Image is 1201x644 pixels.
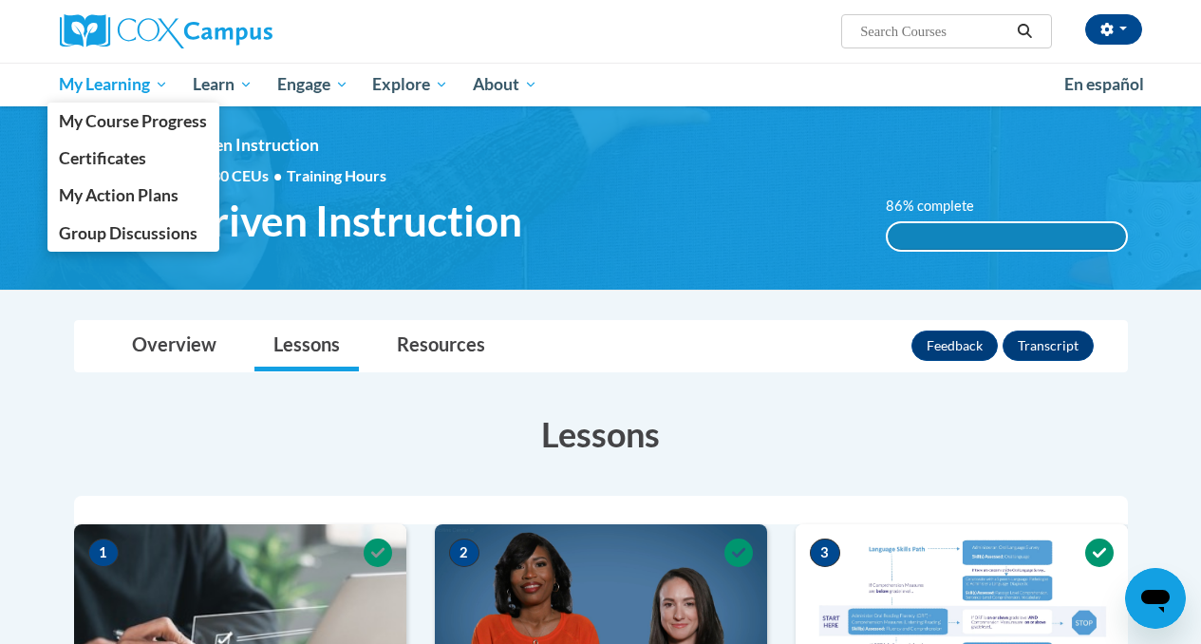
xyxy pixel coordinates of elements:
a: My Learning [47,63,181,106]
a: Learn [180,63,265,106]
span: Data-Driven Instruction [74,196,522,246]
a: Certificates [47,140,220,177]
a: Group Discussions [47,215,220,252]
a: Overview [113,321,235,371]
span: Certificates [59,148,146,168]
img: Cox Campus [60,14,272,48]
a: Lessons [254,321,359,371]
span: 0.30 CEUs [199,165,287,186]
button: Transcript [1003,331,1094,361]
a: Engage [265,63,361,106]
span: Training Hours [287,166,386,184]
a: My Course Progress [47,103,220,140]
span: My Learning [59,73,168,96]
a: Cox Campus [60,14,402,48]
span: 1 [88,539,119,567]
div: 100% [888,223,1126,250]
span: 3 [810,539,840,567]
button: Search [1010,20,1039,43]
span: My Action Plans [59,185,178,205]
span: About [473,73,537,96]
span: My Course Progress [59,111,207,131]
span: Engage [277,73,348,96]
h3: Lessons [74,410,1128,458]
a: About [460,63,550,106]
input: Search Courses [858,20,1010,43]
button: Account Settings [1085,14,1142,45]
a: My Action Plans [47,177,220,214]
span: Learn [193,73,253,96]
span: Explore [372,73,448,96]
span: Group Discussions [59,223,197,243]
span: Data-Driven Instruction [141,135,319,155]
span: • [273,166,282,184]
label: 86% complete [886,196,995,217]
a: Explore [360,63,460,106]
a: Resources [378,321,504,371]
iframe: Button to launch messaging window [1125,568,1186,629]
span: 2 [449,539,479,567]
a: En español [1052,65,1156,104]
button: Feedback [911,331,998,361]
span: En español [1064,74,1144,94]
div: Main menu [46,63,1156,106]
